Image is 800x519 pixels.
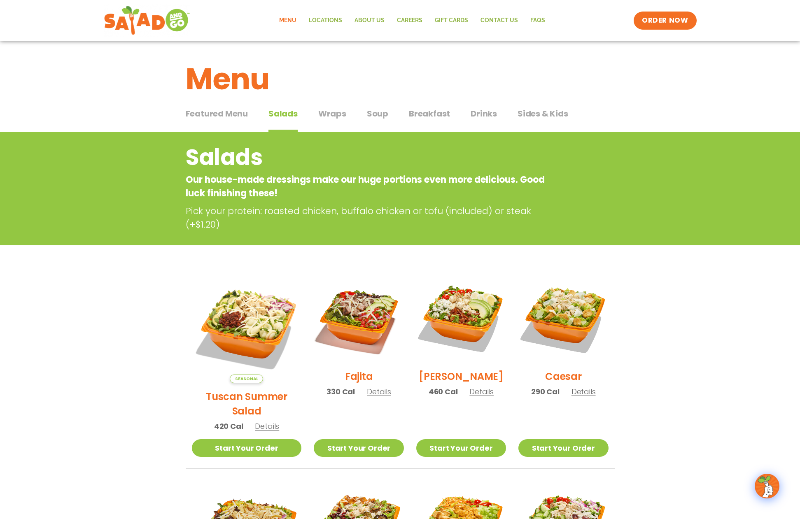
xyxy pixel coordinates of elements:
[571,386,596,397] span: Details
[303,11,348,30] a: Locations
[186,141,548,174] h2: Salads
[367,386,391,397] span: Details
[756,475,779,498] img: wpChatIcon
[214,421,243,432] span: 420 Cal
[634,12,696,30] a: ORDER NOW
[474,11,524,30] a: Contact Us
[429,11,474,30] a: GIFT CARDS
[268,107,298,120] span: Salads
[186,105,615,133] div: Tabbed content
[104,4,191,37] img: new-SAG-logo-768×292
[419,369,504,384] h2: [PERSON_NAME]
[186,57,615,101] h1: Menu
[186,107,248,120] span: Featured Menu
[318,107,346,120] span: Wraps
[429,386,458,397] span: 460 Cal
[186,204,552,231] p: Pick your protein: roasted chicken, buffalo chicken or tofu (included) or steak (+$1.20)
[367,107,388,120] span: Soup
[416,273,506,363] img: Product photo for Cobb Salad
[469,386,494,397] span: Details
[314,273,403,363] img: Product photo for Fajita Salad
[531,386,560,397] span: 290 Cal
[192,389,302,418] h2: Tuscan Summer Salad
[192,273,302,383] img: Product photo for Tuscan Summer Salad
[545,369,582,384] h2: Caesar
[273,11,303,30] a: Menu
[518,273,608,363] img: Product photo for Caesar Salad
[327,386,355,397] span: 330 Cal
[314,439,403,457] a: Start Your Order
[524,11,551,30] a: FAQs
[416,439,506,457] a: Start Your Order
[518,107,568,120] span: Sides & Kids
[391,11,429,30] a: Careers
[471,107,497,120] span: Drinks
[192,439,302,457] a: Start Your Order
[642,16,688,26] span: ORDER NOW
[186,173,548,200] p: Our house-made dressings make our huge portions even more delicious. Good luck finishing these!
[518,439,608,457] a: Start Your Order
[345,369,373,384] h2: Fajita
[255,421,279,431] span: Details
[230,375,263,383] span: Seasonal
[273,11,551,30] nav: Menu
[348,11,391,30] a: About Us
[409,107,450,120] span: Breakfast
